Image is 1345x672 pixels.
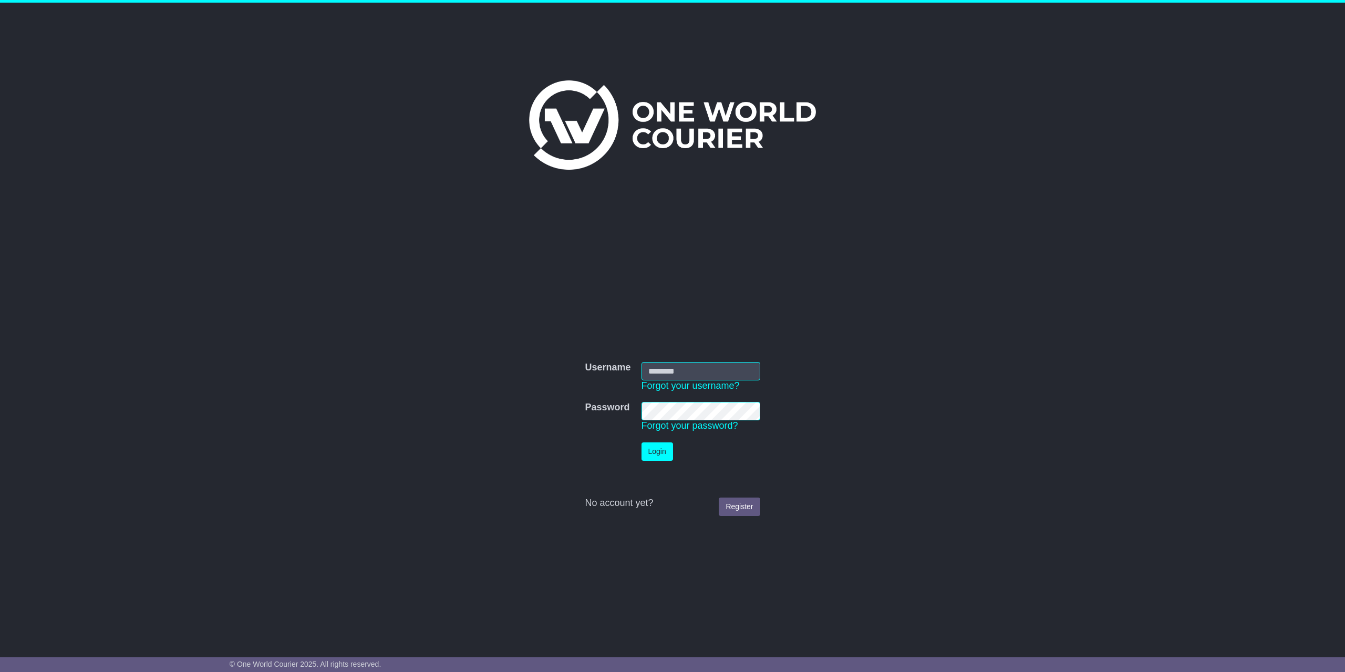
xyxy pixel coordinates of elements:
[642,442,673,461] button: Login
[585,362,630,374] label: Username
[529,80,816,170] img: One World
[642,380,740,391] a: Forgot your username?
[642,420,738,431] a: Forgot your password?
[719,498,760,516] a: Register
[230,660,381,668] span: © One World Courier 2025. All rights reserved.
[585,402,629,413] label: Password
[585,498,760,509] div: No account yet?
